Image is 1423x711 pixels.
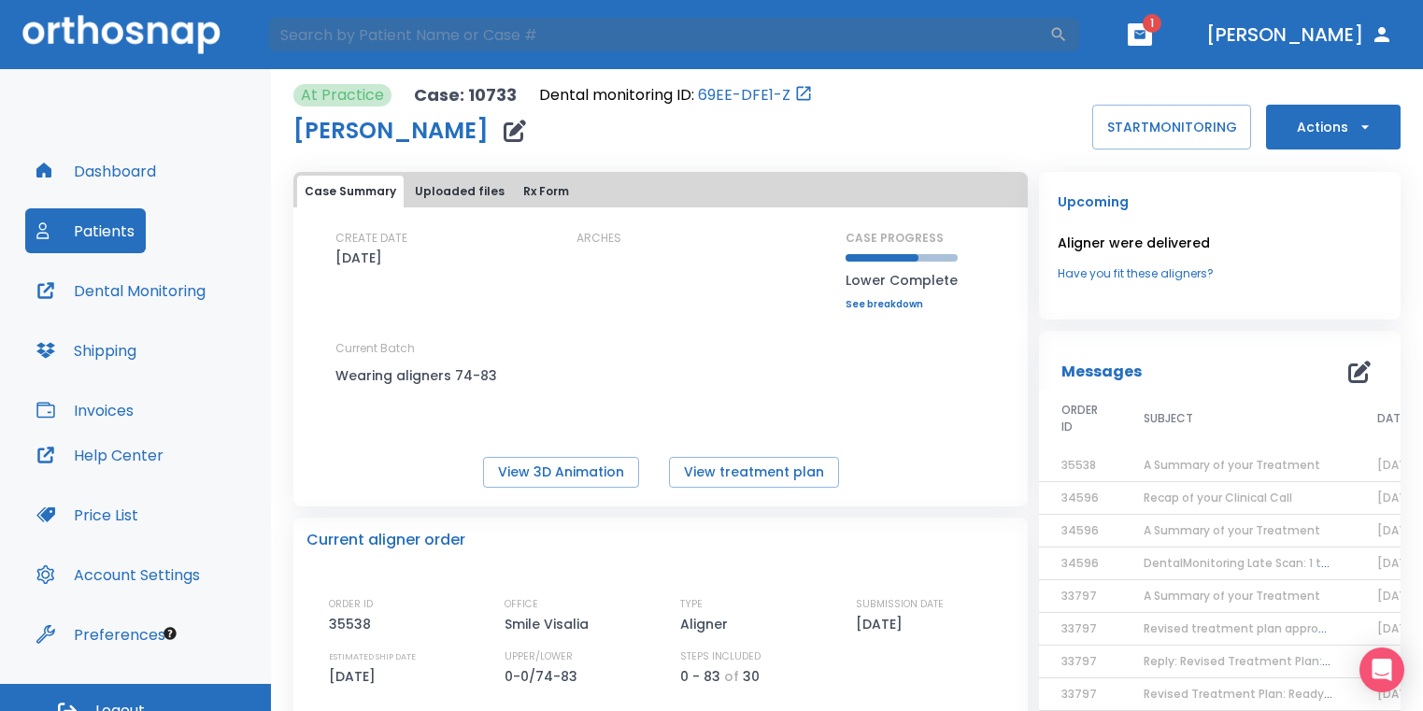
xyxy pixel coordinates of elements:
[1144,522,1320,538] span: A Summary of your Treatment
[1058,191,1382,213] p: Upcoming
[1144,620,1344,636] span: Revised treatment plan approved!
[576,230,621,247] p: ARCHES
[1061,686,1097,702] span: 33797
[414,84,517,107] p: Case: 10733
[483,457,639,488] button: View 3D Animation
[1058,265,1382,282] a: Have you fit these aligners?
[669,457,839,488] button: View treatment plan
[680,665,720,688] p: 0 - 83
[1061,620,1097,636] span: 33797
[680,613,734,635] p: Aligner
[25,208,146,253] button: Patients
[267,16,1049,53] input: Search by Patient Name or Case #
[25,328,148,373] button: Shipping
[1092,105,1251,149] button: STARTMONITORING
[1144,457,1320,473] span: A Summary of your Treatment
[306,529,465,551] p: Current aligner order
[1061,522,1099,538] span: 34596
[1058,232,1382,254] p: Aligner were delivered
[505,648,573,665] p: UPPER/LOWER
[1144,490,1292,505] span: Recap of your Clinical Call
[25,612,177,657] button: Preferences
[539,84,813,107] div: Open patient in dental monitoring portal
[335,230,407,247] p: CREATE DATE
[335,247,382,269] p: [DATE]
[1061,402,1099,435] span: ORDER ID
[505,596,538,613] p: OFFICE
[329,596,373,613] p: ORDER ID
[505,613,595,635] p: Smile Visalia
[1377,686,1417,702] span: [DATE]
[293,120,489,142] h1: [PERSON_NAME]
[25,433,175,477] button: Help Center
[1266,105,1401,149] button: Actions
[1377,457,1417,473] span: [DATE]
[25,492,149,537] button: Price List
[1061,653,1097,669] span: 33797
[846,230,958,247] p: CASE PROGRESS
[297,176,1024,207] div: tabs
[1061,555,1099,571] span: 34596
[680,648,761,665] p: STEPS INCLUDED
[1359,647,1404,692] div: Open Intercom Messenger
[1199,18,1401,51] button: [PERSON_NAME]
[335,340,504,357] p: Current Batch
[1061,588,1097,604] span: 33797
[743,665,760,688] p: 30
[162,625,178,642] div: Tooltip anchor
[680,596,703,613] p: TYPE
[301,84,384,107] p: At Practice
[335,364,504,387] p: Wearing aligners 74-83
[25,388,145,433] button: Invoices
[297,176,404,207] button: Case Summary
[407,176,512,207] button: Uploaded files
[505,665,584,688] p: 0-0/74-83
[516,176,576,207] button: Rx Form
[1377,522,1417,538] span: [DATE]
[1144,410,1193,427] span: SUBJECT
[1061,361,1142,383] p: Messages
[1377,410,1406,427] span: DATE
[846,299,958,310] a: See breakdown
[1377,490,1417,505] span: [DATE]
[846,269,958,292] p: Lower Complete
[1061,457,1096,473] span: 35538
[1143,14,1161,33] span: 1
[1061,490,1099,505] span: 34596
[539,84,694,107] p: Dental monitoring ID:
[856,596,944,613] p: SUBMISSION DATE
[22,15,221,53] img: Orthosnap
[329,648,416,665] p: ESTIMATED SHIP DATE
[1144,588,1320,604] span: A Summary of your Treatment
[698,84,790,107] a: 69EE-DFE1-Z
[25,268,217,313] button: Dental Monitoring
[856,613,909,635] p: [DATE]
[25,149,167,193] button: Dashboard
[724,665,739,688] p: of
[1377,620,1417,636] span: [DATE]
[1377,555,1417,571] span: [DATE]
[25,552,211,597] button: Account Settings
[329,613,377,635] p: 35538
[1377,588,1417,604] span: [DATE]
[329,665,382,688] p: [DATE]
[1144,686,1396,702] span: Revised Treatment Plan: Ready for Approval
